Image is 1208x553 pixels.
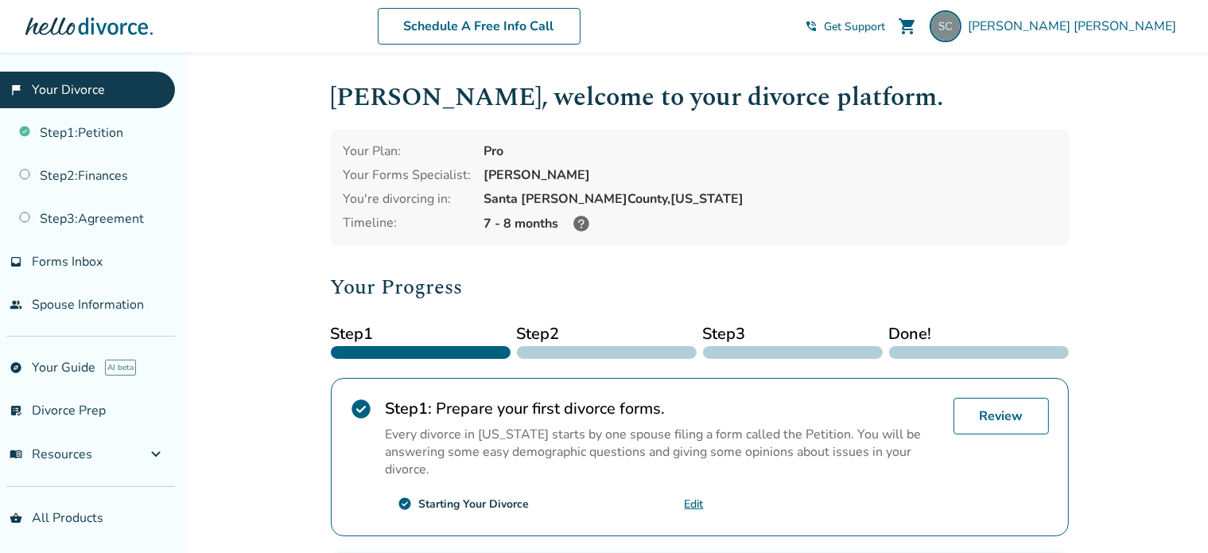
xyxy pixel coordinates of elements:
[805,19,885,34] a: phone_in_talkGet Support
[1128,477,1208,553] iframe: Chat Widget
[10,512,22,524] span: shopping_basket
[32,253,103,271] span: Forms Inbox
[484,142,1056,160] div: Pro
[344,190,472,208] div: You're divorcing in:
[105,360,136,376] span: AI beta
[889,322,1069,346] span: Done!
[378,8,581,45] a: Schedule A Free Info Call
[10,404,22,417] span: list_alt_check
[386,398,433,419] strong: Step 1 :
[344,166,472,184] div: Your Forms Specialist:
[351,398,373,420] span: check_circle
[968,18,1183,35] span: [PERSON_NAME] [PERSON_NAME]
[898,17,917,36] span: shopping_cart
[484,190,1056,208] div: Santa [PERSON_NAME] County, [US_STATE]
[10,448,22,461] span: menu_book
[331,78,1069,117] h1: [PERSON_NAME] , welcome to your divorce platform.
[703,322,883,346] span: Step 3
[344,142,472,160] div: Your Plan:
[824,19,885,34] span: Get Support
[805,20,818,33] span: phone_in_talk
[10,446,92,463] span: Resources
[10,298,22,311] span: people
[10,361,22,374] span: explore
[10,255,22,268] span: inbox
[484,166,1056,184] div: [PERSON_NAME]
[331,322,511,346] span: Step 1
[398,497,413,511] span: check_circle
[331,271,1069,303] h2: Your Progress
[954,398,1049,434] a: Review
[386,398,941,419] h2: Prepare your first divorce forms.
[685,497,704,512] a: Edit
[419,497,530,512] div: Starting Your Divorce
[386,426,941,478] p: Every divorce in [US_STATE] starts by one spouse filing a form called the Petition. You will be a...
[484,214,1056,233] div: 7 - 8 months
[146,445,165,464] span: expand_more
[10,84,22,96] span: flag_2
[930,10,961,42] img: shwetha001@gmail.com
[344,214,472,233] div: Timeline:
[517,322,697,346] span: Step 2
